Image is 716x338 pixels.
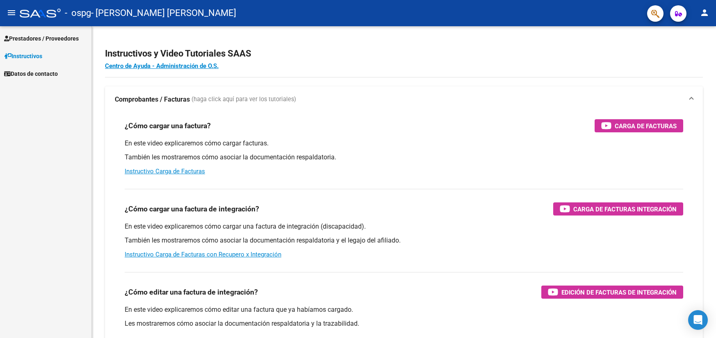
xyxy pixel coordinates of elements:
[125,251,281,258] a: Instructivo Carga de Facturas con Recupero x Integración
[4,34,79,43] span: Prestadores / Proveedores
[125,305,683,314] p: En este video explicaremos cómo editar una factura que ya habíamos cargado.
[125,120,211,132] h3: ¿Cómo cargar una factura?
[65,4,91,22] span: - ospg
[4,69,58,78] span: Datos de contacto
[700,8,709,18] mat-icon: person
[105,62,219,70] a: Centro de Ayuda - Administración de O.S.
[541,286,683,299] button: Edición de Facturas de integración
[7,8,16,18] mat-icon: menu
[125,319,683,328] p: Les mostraremos cómo asociar la documentación respaldatoria y la trazabilidad.
[105,46,703,61] h2: Instructivos y Video Tutoriales SAAS
[125,203,259,215] h3: ¿Cómo cargar una factura de integración?
[192,95,296,104] span: (haga click aquí para ver los tutoriales)
[105,86,703,113] mat-expansion-panel-header: Comprobantes / Facturas (haga click aquí para ver los tutoriales)
[4,52,42,61] span: Instructivos
[615,121,677,131] span: Carga de Facturas
[573,204,677,214] span: Carga de Facturas Integración
[688,310,708,330] div: Open Intercom Messenger
[553,202,683,216] button: Carga de Facturas Integración
[125,222,683,231] p: En este video explicaremos cómo cargar una factura de integración (discapacidad).
[125,139,683,148] p: En este video explicaremos cómo cargar facturas.
[125,153,683,162] p: También les mostraremos cómo asociar la documentación respaldatoria.
[125,168,205,175] a: Instructivo Carga de Facturas
[125,236,683,245] p: También les mostraremos cómo asociar la documentación respaldatoria y el legajo del afiliado.
[125,286,258,298] h3: ¿Cómo editar una factura de integración?
[115,95,190,104] strong: Comprobantes / Facturas
[561,287,677,297] span: Edición de Facturas de integración
[595,119,683,132] button: Carga de Facturas
[91,4,236,22] span: - [PERSON_NAME] [PERSON_NAME]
